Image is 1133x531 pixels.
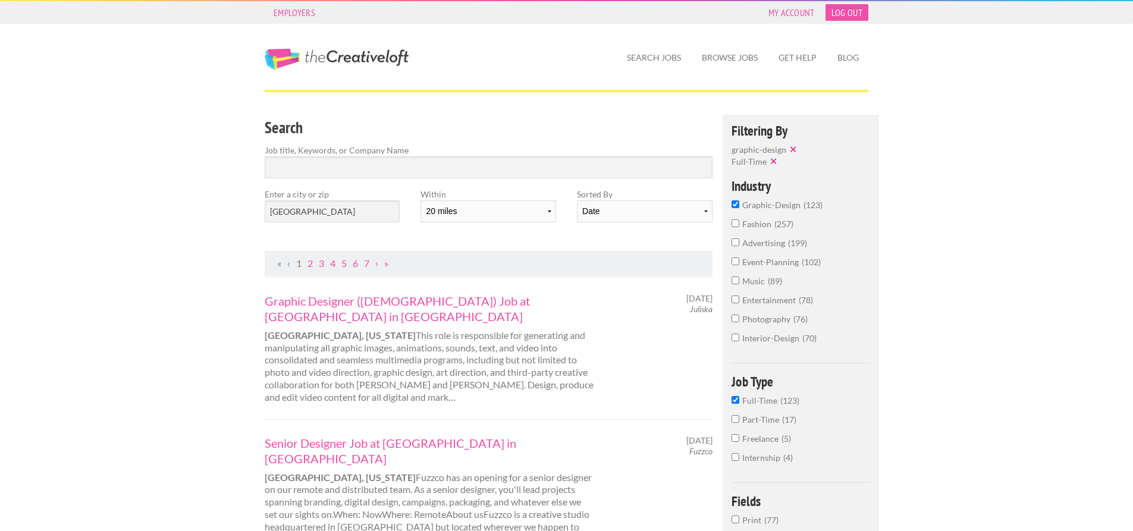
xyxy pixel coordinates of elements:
label: Sorted By [577,188,712,200]
a: Page 7 [364,257,369,269]
input: music89 [732,277,739,284]
label: Job title, Keywords, or Company Name [265,144,713,156]
span: [DATE] [686,293,713,304]
a: The Creative Loft [265,49,409,70]
a: Next Page [375,257,378,269]
div: This role is responsible for generating and manipulating all graphic images, animations, sounds, ... [255,293,606,404]
input: Freelance5 [732,434,739,442]
button: ✕ [767,155,783,167]
span: graphic-design [732,144,786,155]
span: 70 [802,333,817,343]
strong: [GEOGRAPHIC_DATA], [US_STATE] [265,472,416,483]
input: Search [265,156,713,178]
span: 123 [780,395,799,406]
input: interior-design70 [732,334,739,341]
input: photography76 [732,315,739,322]
h3: Search [265,117,713,139]
input: Full-Time123 [732,396,739,404]
a: Senior Designer Job at [GEOGRAPHIC_DATA] in [GEOGRAPHIC_DATA] [265,435,595,466]
h4: Filtering By [732,124,870,137]
a: My Account [762,4,821,21]
input: advertising199 [732,238,739,246]
span: Freelance [742,433,782,444]
a: Browse Jobs [692,44,767,71]
span: Full-Time [732,156,767,166]
a: Page 4 [330,257,335,269]
h4: Fields [732,494,870,508]
span: advertising [742,238,788,248]
span: 5 [782,433,791,444]
span: 123 [804,200,823,210]
a: Get Help [769,44,826,71]
span: Part-Time [742,414,782,425]
input: event-planning102 [732,257,739,265]
a: Page 3 [319,257,324,269]
span: 77 [764,515,779,525]
em: Juliska [690,304,713,314]
a: Page 6 [353,257,358,269]
h4: Industry [732,179,870,193]
span: Internship [742,453,783,463]
span: event-planning [742,257,802,267]
input: Part-Time17 [732,415,739,423]
span: Previous Page [287,257,290,269]
a: Search Jobs [617,44,691,71]
span: music [742,276,768,286]
span: 257 [774,219,793,229]
span: 102 [802,257,821,267]
label: Within [420,188,555,200]
a: Blog [828,44,868,71]
button: ✕ [786,143,803,155]
span: 17 [782,414,796,425]
a: Graphic Designer ([DEMOGRAPHIC_DATA]) Job at [GEOGRAPHIC_DATA] in [GEOGRAPHIC_DATA] [265,293,595,324]
span: photography [742,314,793,324]
span: Full-Time [742,395,780,406]
a: Page 5 [341,257,347,269]
a: Page 1 [296,257,302,269]
span: First Page [277,257,281,269]
label: Enter a city or zip [265,188,400,200]
h4: Job Type [732,375,870,388]
a: Employers [268,4,321,21]
span: 76 [793,314,808,324]
span: fashion [742,219,774,229]
span: 78 [799,295,813,305]
span: Print [742,515,764,525]
span: 4 [783,453,793,463]
span: [DATE] [686,435,713,446]
a: Last Page, Page 13 [384,257,388,269]
input: Internship4 [732,453,739,461]
strong: [GEOGRAPHIC_DATA], [US_STATE] [265,329,416,341]
input: entertainment78 [732,296,739,303]
span: 89 [768,276,782,286]
input: Print77 [732,516,739,523]
span: interior-design [742,333,802,343]
input: fashion257 [732,219,739,227]
em: Fuzzco [689,446,713,456]
select: Sort results by [577,200,712,222]
span: 199 [788,238,807,248]
a: Log Out [826,4,868,21]
span: graphic-design [742,200,804,210]
span: entertainment [742,295,799,305]
input: graphic-design123 [732,200,739,208]
a: Page 2 [307,257,313,269]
